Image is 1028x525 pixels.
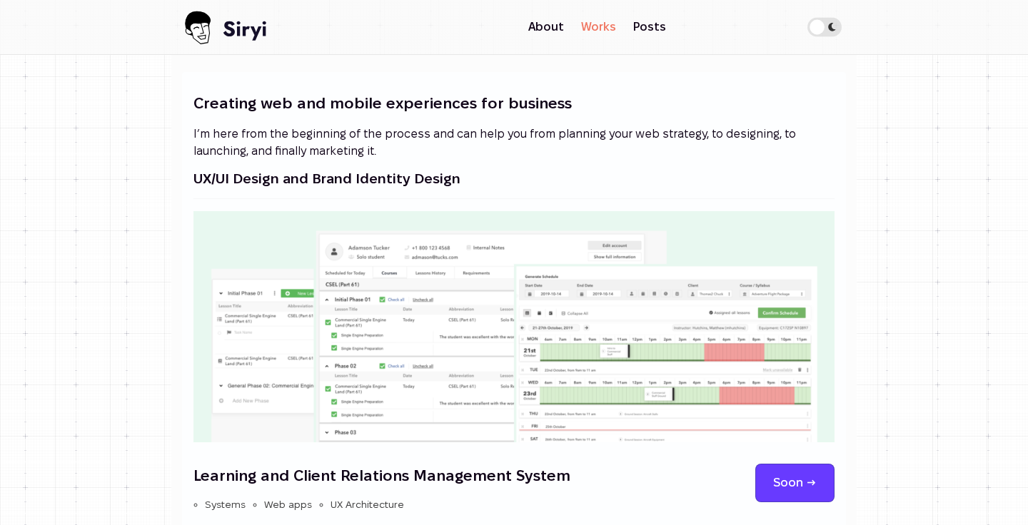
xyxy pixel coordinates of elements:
[807,17,842,36] label: Theme switcher
[755,464,835,502] a: Soon ->
[193,465,605,486] h4: Learning and Client Relations Management System
[193,126,835,159] p: I’m here from the beginning of the process and can help you from planning your web strategy, to d...
[573,13,625,40] a: Works
[205,497,246,512] li: Systems
[193,92,835,114] h2: Creating web and mobile experiences for business
[331,497,404,512] li: UX Architecture
[193,170,835,187] h3: UX/UI Design and Brand Identity Design
[264,497,312,512] li: Web apps
[520,13,573,41] a: About
[625,13,675,41] a: Posts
